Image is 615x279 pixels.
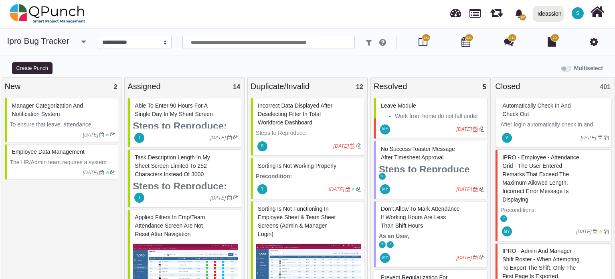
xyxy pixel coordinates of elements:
[473,187,478,192] i: Due Date
[380,253,390,263] span: Mohammed Yakub Raza Khan A
[504,37,514,47] i: Punch Discussion
[466,35,472,41] span: 431
[502,102,570,117] span: #45592
[576,11,579,16] span: S
[500,120,609,137] p: After login automatically check in and check out
[379,233,409,239] strong: As an User,
[12,102,83,117] span: #65004
[593,229,598,234] i: Due Date
[599,229,603,234] i: Medium
[382,256,388,260] span: MY
[379,39,386,47] i: e.g: punch or !ticket or &Type or #Status or @username or $priority or *iteration or ^additionalf...
[510,35,516,41] span: 212
[374,80,488,92] div: Resolved
[7,36,69,45] a: ipro Bug Tracker
[504,230,510,234] span: MY
[257,184,267,194] span: Thalha
[258,163,336,169] span: #61245
[456,255,472,261] i: [DATE]
[479,187,484,192] i: Clone
[390,243,392,246] span: S
[350,144,355,149] i: Due Date
[604,229,609,234] i: Clone
[553,35,557,41] span: 20
[600,83,611,90] span: 401
[590,4,604,20] i: Home
[256,173,292,179] strong: Precondition:
[257,141,267,151] span: Selvarani
[381,102,416,109] span: #73683
[604,135,609,140] i: Clone
[251,80,364,92] div: Duplicate/Invalid
[233,83,240,90] span: 14
[113,83,117,90] span: 2
[456,187,472,192] i: [DATE]
[356,144,361,149] i: Clone
[99,170,104,175] i: Due Date
[138,136,140,140] span: T
[258,206,336,237] span: #77124
[135,154,210,177] span: #81774
[581,135,597,141] i: [DATE]
[12,62,53,74] button: Create Punch
[233,135,238,140] i: Clone
[395,112,484,146] li: Work from home do not fall under leave type. It should be removed from all leave section and ment...
[483,83,486,90] span: 5
[356,187,361,192] i: Clone
[469,5,481,18] span: Projects
[10,2,85,26] img: qpunch-sp.fa6292f.png
[133,120,227,131] strong: Steps to Reproduce:
[106,132,109,137] i: Low
[83,132,99,138] i: [DATE]
[227,196,232,200] i: Due Date
[506,136,508,140] span: V
[210,195,226,201] i: [DATE]
[133,181,227,191] strong: Steps to Reproduce:
[135,102,213,117] span: #81776
[380,184,390,194] span: Mohammed Yakub Raza Khan A
[520,14,526,20] span: 97
[461,37,470,47] i: Calendar
[574,65,603,71] b: Multiselect
[356,83,363,90] span: 12
[515,9,523,18] svg: bell fill
[227,135,232,140] i: Due Date
[381,146,455,161] span: #81594
[473,255,478,260] i: Due Date
[5,80,119,92] div: New
[258,102,332,126] span: #71643
[233,196,238,200] i: Clone
[548,37,556,47] i: Document Library
[261,187,263,191] span: T
[502,154,579,203] span: #61256
[510,0,530,26] a: bell fill97
[572,7,584,19] span: Selvarani
[134,193,144,203] span: Thalha
[380,124,390,134] span: Mohammed Yakub Raza Khan A
[450,5,461,17] span: Dashboard
[381,206,460,229] span: #81602
[502,133,512,143] span: Vinusha
[423,35,429,41] span: 434
[106,170,109,175] i: Low
[334,143,349,149] i: [DATE]
[381,175,383,178] span: S
[495,80,612,92] div: Closed
[10,158,115,226] p: The HR/Admin team requires a system that ensures that employee records remain accurate and up-to-...
[382,187,388,191] span: MY
[503,217,505,220] span: V
[10,120,115,179] p: To ensure that leave, attendance regularization, and timesheet requests are routed to the appropr...
[500,206,609,214] p: Preconditions:
[538,7,562,21] div: Ideassion
[346,187,350,192] i: Due Date
[379,173,386,180] span: Selvarani
[479,127,484,132] i: Clone
[382,127,388,131] span: MY
[576,229,592,234] i: [DATE]
[134,133,144,143] span: Thalha
[379,241,386,248] span: Thalha
[456,126,472,132] i: [DATE]
[210,135,226,141] i: [DATE]
[473,127,478,132] i: Due Date
[12,149,85,155] span: #64923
